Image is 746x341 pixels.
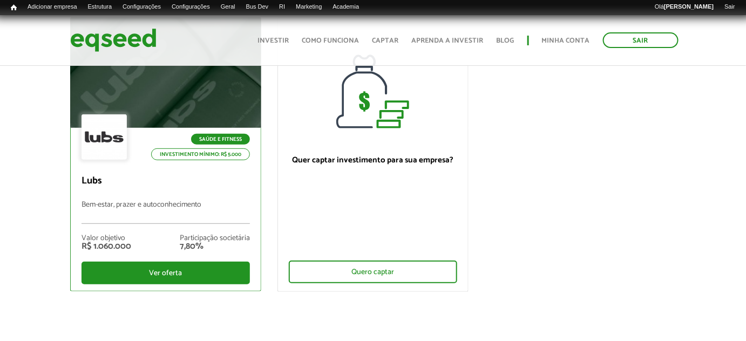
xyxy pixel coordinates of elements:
p: Lubs [82,175,250,187]
span: Início [11,4,17,11]
a: Configurações [117,3,166,11]
a: Investir [257,37,289,44]
strong: [PERSON_NAME] [664,3,714,10]
a: RI [274,3,290,11]
a: Academia [327,3,364,11]
a: Configurações [166,3,215,11]
a: Estrutura [83,3,118,11]
div: Ver oferta [82,262,250,284]
a: Quer captar investimento para sua empresa? Quero captar [277,17,469,292]
a: Marketing [290,3,327,11]
img: EqSeed [70,26,157,54]
a: Bus Dev [241,3,274,11]
a: Olá[PERSON_NAME] [649,3,719,11]
a: Como funciona [302,37,359,44]
a: Blog [497,37,514,44]
p: Bem-estar, prazer e autoconhecimento [82,201,250,224]
a: Início [5,3,22,13]
div: Participação societária [180,235,250,242]
div: R$ 1.060.000 [82,242,131,251]
div: 7,80% [180,242,250,251]
a: Sair [719,3,741,11]
p: Quer captar investimento para sua empresa? [289,155,457,165]
a: Sair [603,32,679,48]
a: Aprenda a investir [411,37,484,44]
a: Captar [372,37,398,44]
a: Adicionar empresa [22,3,83,11]
a: Geral [215,3,241,11]
div: Quero captar [289,261,457,283]
div: Valor objetivo [82,235,131,242]
p: Investimento mínimo: R$ 5.000 [151,148,250,160]
a: Saúde e Fitness Investimento mínimo: R$ 5.000 Lubs Bem-estar, prazer e autoconhecimento Valor obj... [70,17,261,291]
p: Saúde e Fitness [191,134,250,145]
a: Minha conta [542,37,590,44]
